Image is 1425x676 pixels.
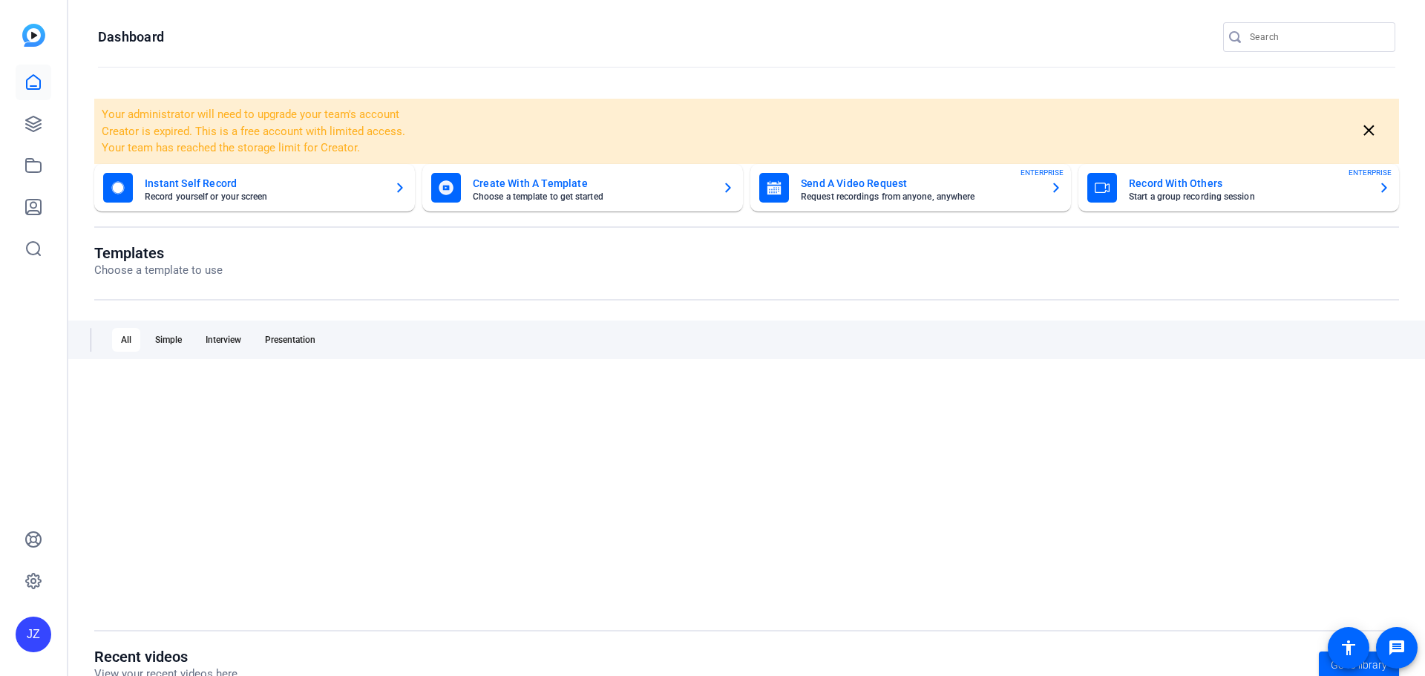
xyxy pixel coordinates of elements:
span: ENTERPRISE [1349,167,1392,178]
button: Create With A TemplateChoose a template to get started [422,164,743,211]
button: Instant Self RecordRecord yourself or your screen [94,164,415,211]
mat-card-title: Record With Others [1129,174,1366,192]
mat-card-subtitle: Choose a template to get started [473,192,710,201]
div: Simple [146,328,191,352]
mat-card-title: Create With A Template [473,174,710,192]
mat-icon: close [1360,122,1378,140]
h1: Dashboard [98,28,164,46]
mat-icon: accessibility [1340,639,1357,657]
mat-icon: message [1388,639,1406,657]
span: Your administrator will need to upgrade your team's account [102,108,399,121]
mat-card-subtitle: Record yourself or your screen [145,192,382,201]
li: Creator is expired. This is a free account with limited access. [102,123,1145,140]
h1: Recent videos [94,648,237,666]
mat-card-subtitle: Request recordings from anyone, anywhere [801,192,1038,201]
input: Search [1250,28,1383,46]
div: All [112,328,140,352]
li: Your team has reached the storage limit for Creator. [102,140,1145,157]
mat-card-title: Instant Self Record [145,174,382,192]
div: JZ [16,617,51,652]
h1: Templates [94,244,223,262]
div: Presentation [256,328,324,352]
button: Record With OthersStart a group recording sessionENTERPRISE [1078,164,1399,211]
span: ENTERPRISE [1021,167,1064,178]
p: Choose a template to use [94,262,223,279]
mat-card-subtitle: Start a group recording session [1129,192,1366,201]
div: Interview [197,328,250,352]
img: blue-gradient.svg [22,24,45,47]
mat-card-title: Send A Video Request [801,174,1038,192]
button: Send A Video RequestRequest recordings from anyone, anywhereENTERPRISE [750,164,1071,211]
